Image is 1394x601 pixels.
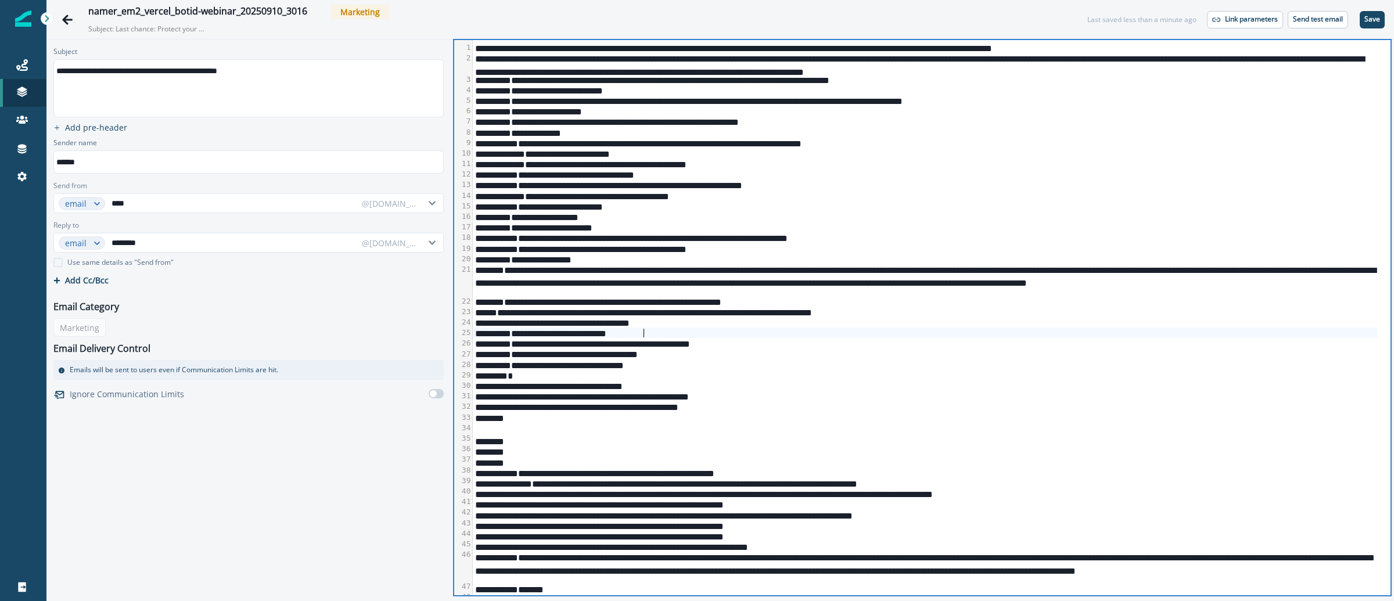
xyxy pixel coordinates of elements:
[1360,11,1385,28] button: Save
[454,201,472,211] div: 15
[53,341,150,355] p: Email Delivery Control
[454,465,472,476] div: 38
[53,138,97,150] p: Sender name
[454,496,472,507] div: 41
[1207,11,1283,28] button: Link parameters
[454,476,472,486] div: 39
[67,257,174,268] p: Use same details as "Send from"
[454,581,472,592] div: 47
[454,190,472,201] div: 14
[65,237,88,249] div: email
[454,317,472,328] div: 24
[53,46,77,59] p: Subject
[454,95,472,106] div: 5
[88,19,204,34] p: Subject: Last chance: Protect your most valuable pages from bots
[362,197,418,210] div: @[DOMAIN_NAME]
[454,74,472,85] div: 3
[454,211,472,222] div: 16
[331,5,389,19] span: Marketing
[454,85,472,95] div: 4
[53,181,87,191] label: Send from
[53,300,119,314] p: Email Category
[53,275,109,286] button: Add Cc/Bcc
[70,388,184,400] p: Ignore Communication Limits
[454,528,472,539] div: 44
[1293,15,1343,23] p: Send test email
[454,53,472,74] div: 2
[454,243,472,254] div: 19
[70,365,278,375] p: Emails will be sent to users even if Communication Limits are hit.
[454,507,472,517] div: 42
[15,10,31,27] img: Inflection
[454,486,472,496] div: 40
[1288,11,1348,28] button: Send test email
[454,222,472,232] div: 17
[53,220,79,231] label: Reply to
[454,454,472,465] div: 37
[454,539,472,549] div: 45
[65,122,127,133] p: Add pre-header
[454,328,472,338] div: 25
[454,254,472,264] div: 20
[454,433,472,444] div: 35
[454,380,472,391] div: 30
[454,370,472,380] div: 29
[454,412,472,423] div: 33
[454,359,472,370] div: 28
[454,138,472,148] div: 9
[1364,15,1380,23] p: Save
[454,179,472,190] div: 13
[454,518,472,528] div: 43
[454,423,472,433] div: 34
[454,148,472,159] div: 10
[454,169,472,179] div: 12
[454,307,472,317] div: 23
[1087,15,1197,25] div: Last saved less than a minute ago
[88,6,307,19] div: namer_em2_vercel_botid-webinar_20250910_3016
[454,349,472,359] div: 27
[362,237,418,249] div: @[DOMAIN_NAME]
[454,116,472,127] div: 7
[49,122,132,133] button: add preheader
[454,127,472,138] div: 8
[454,106,472,116] div: 6
[454,264,472,296] div: 21
[56,8,79,31] button: Go back
[454,296,472,307] div: 22
[454,391,472,401] div: 31
[65,197,88,210] div: email
[454,401,472,412] div: 32
[1225,15,1278,23] p: Link parameters
[454,232,472,243] div: 18
[454,338,472,348] div: 26
[454,549,472,581] div: 46
[454,42,472,53] div: 1
[454,159,472,169] div: 11
[454,444,472,454] div: 36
